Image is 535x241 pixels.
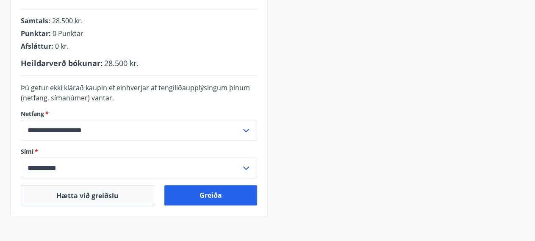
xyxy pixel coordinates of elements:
label: Sími [21,147,257,156]
button: Hætta við greiðslu [21,185,154,206]
span: 28.500 kr. [104,58,139,68]
span: Punktar : [21,29,51,38]
button: Greiða [164,185,257,205]
span: Samtals : [21,16,50,25]
span: Afsláttur : [21,42,53,51]
label: Netfang [21,110,257,118]
span: 28.500 kr. [52,16,83,25]
span: 0 Punktar [53,29,83,38]
span: Þú getur ekki klárað kaupin ef einhverjar af tengiliðaupplýsingum þínum (netfang, símanúmer) vantar. [21,83,250,102]
span: 0 kr. [55,42,69,51]
span: Heildarverð bókunar : [21,58,103,68]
